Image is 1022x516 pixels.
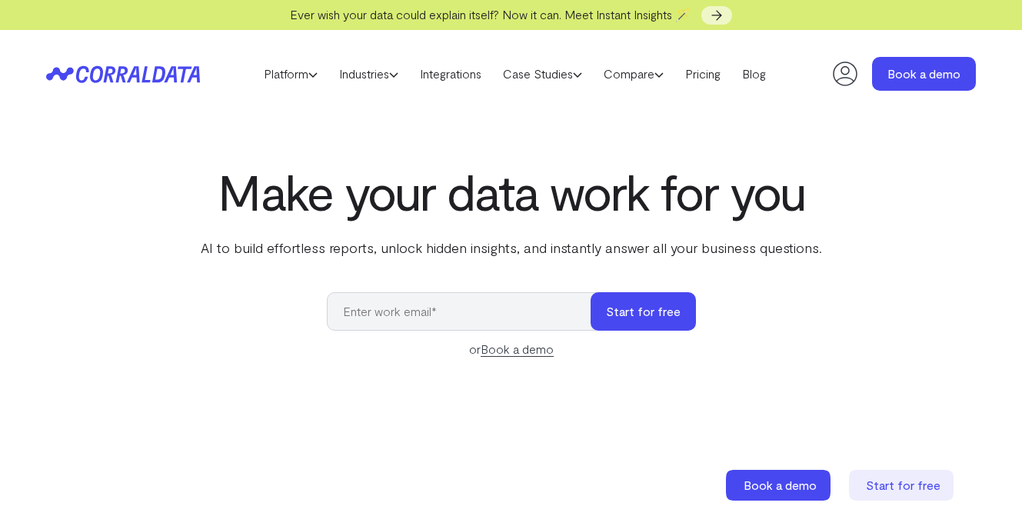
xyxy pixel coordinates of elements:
a: Book a demo [481,341,554,357]
div: or [327,340,696,358]
p: AI to build effortless reports, unlock hidden insights, and instantly answer all your business qu... [198,238,825,258]
span: Ever wish your data could explain itself? Now it can. Meet Instant Insights 🪄 [290,7,691,22]
a: Start for free [849,470,957,501]
span: Start for free [866,478,940,492]
a: Book a demo [872,57,976,91]
a: Platform [253,62,328,85]
a: Blog [731,62,777,85]
a: Pricing [674,62,731,85]
button: Start for free [591,292,696,331]
a: Integrations [409,62,492,85]
a: Book a demo [726,470,834,501]
input: Enter work email* [327,292,606,331]
a: Compare [593,62,674,85]
a: Industries [328,62,409,85]
h1: Make your data work for you [198,164,825,219]
a: Case Studies [492,62,593,85]
span: Book a demo [744,478,817,492]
